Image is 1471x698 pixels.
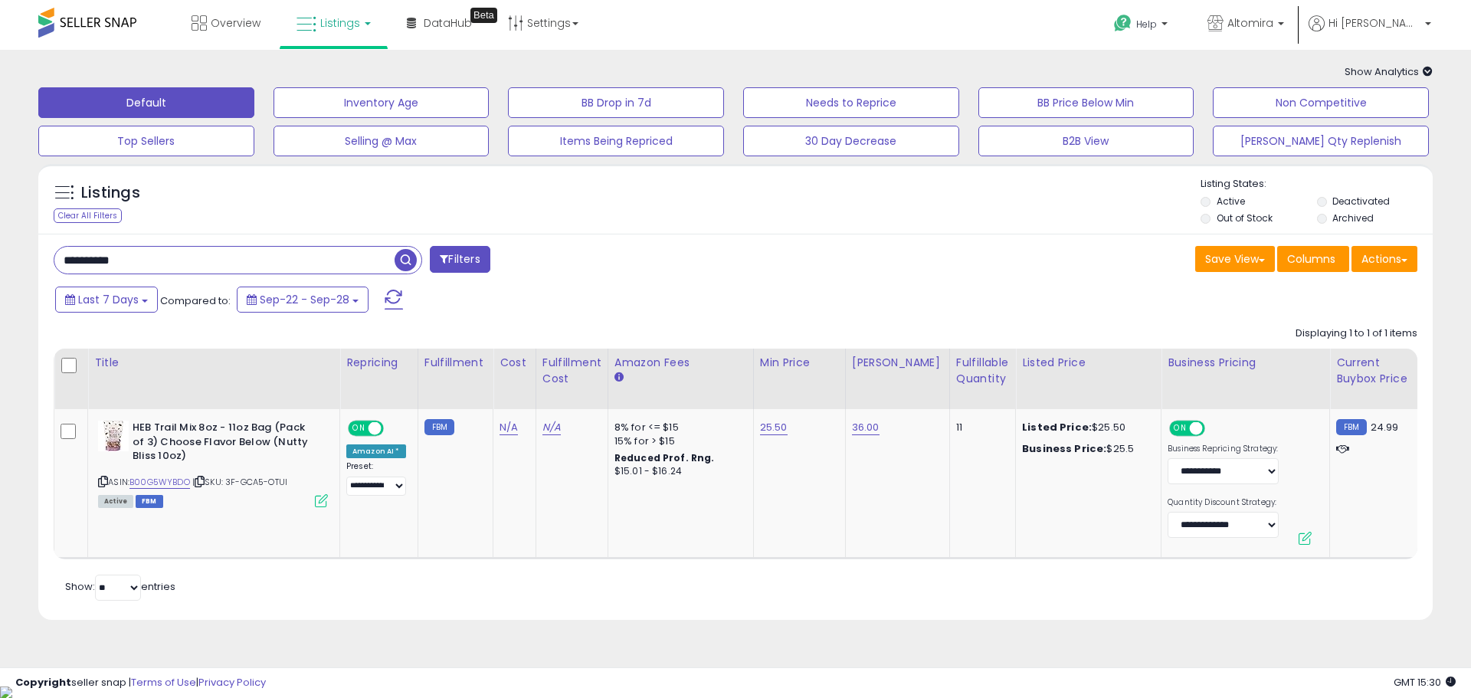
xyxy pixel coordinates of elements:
[349,422,369,435] span: ON
[542,355,601,387] div: Fulfillment Cost
[1328,15,1420,31] span: Hi [PERSON_NAME]
[1332,211,1374,224] label: Archived
[1022,355,1155,371] div: Listed Price
[614,355,747,371] div: Amazon Fees
[346,444,406,458] div: Amazon AI *
[542,420,561,435] a: N/A
[54,208,122,223] div: Clear All Filters
[65,579,175,594] span: Show: entries
[614,421,742,434] div: 8% for <= $15
[98,421,129,451] img: 41AtcrPI4oL._SL40_.jpg
[1394,675,1456,690] span: 2025-10-6 15:30 GMT
[160,293,231,308] span: Compared to:
[1296,326,1417,341] div: Displaying 1 to 1 of 1 items
[1201,177,1432,192] p: Listing States:
[98,421,328,506] div: ASIN:
[320,15,360,31] span: Listings
[1168,497,1279,508] label: Quantity Discount Strategy:
[1332,195,1390,208] label: Deactivated
[430,246,490,273] button: Filters
[129,476,190,489] a: B00G5WYBDO
[500,420,518,435] a: N/A
[382,422,406,435] span: OFF
[1022,421,1149,434] div: $25.50
[274,126,490,156] button: Selling @ Max
[38,126,254,156] button: Top Sellers
[852,420,880,435] a: 36.00
[470,8,497,23] div: Tooltip anchor
[1336,355,1415,387] div: Current Buybox Price
[614,434,742,448] div: 15% for > $15
[133,421,319,467] b: HEB Trail Mix 8oz - 11oz Bag (Pack of 3) Choose Flavor Below (Nutty Bliss 10oz)
[1136,18,1157,31] span: Help
[1171,422,1190,435] span: ON
[1309,15,1431,50] a: Hi [PERSON_NAME]
[1113,14,1132,33] i: Get Help
[614,451,715,464] b: Reduced Prof. Rng.
[274,87,490,118] button: Inventory Age
[260,292,349,307] span: Sep-22 - Sep-28
[508,87,724,118] button: BB Drop in 7d
[237,287,369,313] button: Sep-22 - Sep-28
[978,87,1194,118] button: BB Price Below Min
[55,287,158,313] button: Last 7 Days
[614,465,742,478] div: $15.01 - $16.24
[1277,246,1349,272] button: Columns
[136,495,163,508] span: FBM
[131,675,196,690] a: Terms of Use
[211,15,260,31] span: Overview
[1213,126,1429,156] button: [PERSON_NAME] Qty Replenish
[1217,211,1273,224] label: Out of Stock
[956,421,1004,434] div: 11
[78,292,139,307] span: Last 7 Days
[1371,420,1399,434] span: 24.99
[81,182,140,204] h5: Listings
[192,476,287,488] span: | SKU: 3F-GCA5-OTUI
[1022,442,1149,456] div: $25.5
[15,676,266,690] div: seller snap | |
[760,355,839,371] div: Min Price
[1168,355,1323,371] div: Business Pricing
[346,355,411,371] div: Repricing
[38,87,254,118] button: Default
[760,420,788,435] a: 25.50
[1203,422,1227,435] span: OFF
[1287,251,1335,267] span: Columns
[978,126,1194,156] button: B2B View
[614,371,624,385] small: Amazon Fees.
[1022,441,1106,456] b: Business Price:
[424,355,487,371] div: Fulfillment
[1102,2,1183,50] a: Help
[1195,246,1275,272] button: Save View
[956,355,1009,387] div: Fulfillable Quantity
[1022,420,1092,434] b: Listed Price:
[1168,444,1279,454] label: Business Repricing Strategy:
[15,675,71,690] strong: Copyright
[98,495,133,508] span: All listings currently available for purchase on Amazon
[1351,246,1417,272] button: Actions
[508,126,724,156] button: Items Being Repriced
[1336,419,1366,435] small: FBM
[94,355,333,371] div: Title
[1217,195,1245,208] label: Active
[743,126,959,156] button: 30 Day Decrease
[198,675,266,690] a: Privacy Policy
[424,15,472,31] span: DataHub
[1213,87,1429,118] button: Non Competitive
[424,419,454,435] small: FBM
[852,355,943,371] div: [PERSON_NAME]
[743,87,959,118] button: Needs to Reprice
[1227,15,1273,31] span: Altomira
[500,355,529,371] div: Cost
[1345,64,1433,79] span: Show Analytics
[346,461,406,496] div: Preset:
